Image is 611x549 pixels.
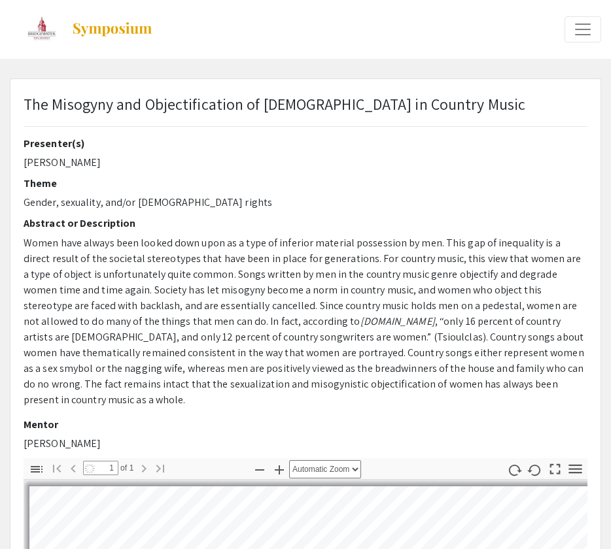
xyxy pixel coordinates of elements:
[523,460,546,479] button: Rotate Counterclockwise
[24,418,587,431] h2: Mentor
[24,177,587,190] h2: Theme
[118,461,134,475] span: of 1
[289,460,361,478] select: Zoom
[149,459,171,478] button: Go to Last Page
[565,16,601,42] button: Expand or Collapse Menu
[564,460,586,479] button: Tools
[24,155,587,171] p: [PERSON_NAME]
[10,13,153,46] a: BSU's Student Arts & Research Symposium (StARS)
[24,236,582,328] span: Women have always been looked down upon as a type of inferior material possession by men. This ga...
[24,137,587,150] h2: Presenter(s)
[24,93,525,114] span: The Misogyny and Objectification of [DEMOGRAPHIC_DATA] in Country Music
[24,436,587,452] p: [PERSON_NAME]
[71,22,153,37] img: Symposium by ForagerOne
[46,459,68,478] button: Go to First Page
[10,490,56,539] iframe: Chat
[83,461,118,475] input: Page
[544,458,566,477] button: Switch to Presentation Mode
[24,314,584,407] span: , “only 16 percent of country artists are [DEMOGRAPHIC_DATA], and only 12 percent of country song...
[503,460,525,479] button: Rotate Clockwise
[24,217,587,229] h2: Abstract or Description
[249,460,271,479] button: Zoom Out
[26,460,48,479] button: Toggle Sidebar
[26,13,58,46] img: BSU's Student Arts & Research Symposium (StARS)
[62,459,84,478] button: Previous Page
[360,314,435,328] em: [DOMAIN_NAME]
[24,195,587,210] p: Gender, sexuality, and/or [DEMOGRAPHIC_DATA] rights
[268,460,290,479] button: Zoom In
[133,459,155,478] button: Next Page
